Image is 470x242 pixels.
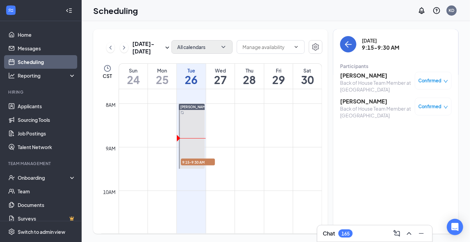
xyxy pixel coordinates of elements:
[119,74,148,85] h1: 24
[242,43,291,51] input: Manage availability
[18,140,76,154] a: Talent Network
[119,67,148,74] div: Sun
[18,127,76,140] a: Job Postings
[132,40,163,55] h3: [DATE] - [DATE]
[264,67,293,74] div: Fri
[93,5,138,16] h1: Scheduling
[433,6,441,15] svg: QuestionInfo
[18,212,76,225] a: SurveysCrown
[416,228,427,239] button: Minimize
[264,64,293,89] a: August 29, 2025
[393,229,401,238] svg: ComposeMessage
[309,40,322,55] a: Settings
[417,229,425,238] svg: Minimize
[148,74,177,85] h1: 25
[293,44,299,50] svg: ChevronDown
[405,229,413,238] svg: ChevronUp
[235,74,264,85] h1: 28
[235,67,264,74] div: Thu
[107,44,114,52] svg: ChevronLeft
[220,44,227,50] svg: ChevronDown
[105,101,117,109] div: 8am
[309,40,322,54] button: Settings
[181,159,215,165] span: 9:15-9:30 AM
[18,28,76,42] a: Home
[323,230,335,237] h3: Chat
[235,64,264,89] a: August 28, 2025
[7,7,14,14] svg: WorkstreamLogo
[177,67,205,74] div: Tue
[419,77,442,84] span: Confirmed
[119,64,148,89] a: August 24, 2025
[18,198,76,212] a: Documents
[180,105,209,109] span: [PERSON_NAME]
[148,67,177,74] div: Mon
[102,232,117,239] div: 11am
[340,36,356,52] button: back-button
[103,64,112,72] svg: Clock
[103,72,112,79] span: CST
[18,113,76,127] a: Sourcing Tools
[121,44,128,52] svg: ChevronRight
[419,103,442,110] span: Confirmed
[449,7,455,13] div: KD
[105,145,117,152] div: 9am
[293,67,322,74] div: Sat
[340,98,412,105] h3: [PERSON_NAME]
[120,43,128,53] button: ChevronRight
[163,44,171,52] svg: SmallChevronDown
[171,40,233,54] button: All calendarsChevronDown
[8,89,74,95] div: Hiring
[181,111,184,114] svg: Sync
[418,6,426,15] svg: Notifications
[362,44,399,51] h3: 9:15-9:30 AM
[177,74,205,85] h1: 26
[18,55,76,69] a: Scheduling
[66,7,72,14] svg: Collapse
[18,228,65,235] div: Switch to admin view
[177,64,205,89] a: August 26, 2025
[312,43,320,51] svg: Settings
[8,228,15,235] svg: Settings
[340,72,412,79] h3: [PERSON_NAME]
[206,67,235,74] div: Wed
[18,72,76,79] div: Reporting
[18,42,76,55] a: Messages
[102,188,117,196] div: 10am
[106,43,115,53] button: ChevronLeft
[293,74,322,85] h1: 30
[340,105,412,119] div: Back of House Team Member at [GEOGRAPHIC_DATA]
[148,64,177,89] a: August 25, 2025
[340,63,452,69] div: Participants
[341,231,350,237] div: 165
[340,79,412,93] div: Back of House Team Member at [GEOGRAPHIC_DATA]
[344,40,352,48] svg: ArrowLeft
[362,37,399,44] div: [DATE]
[8,161,74,166] div: Team Management
[293,64,322,89] a: August 30, 2025
[447,219,463,235] div: Open Intercom Messenger
[8,174,15,181] svg: UserCheck
[18,184,76,198] a: Team
[18,99,76,113] a: Applicants
[18,174,70,181] div: Onboarding
[391,228,402,239] button: ComposeMessage
[443,79,448,84] span: down
[8,72,15,79] svg: Analysis
[206,64,235,89] a: August 27, 2025
[264,74,293,85] h1: 29
[206,74,235,85] h1: 27
[443,105,448,110] span: down
[404,228,415,239] button: ChevronUp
